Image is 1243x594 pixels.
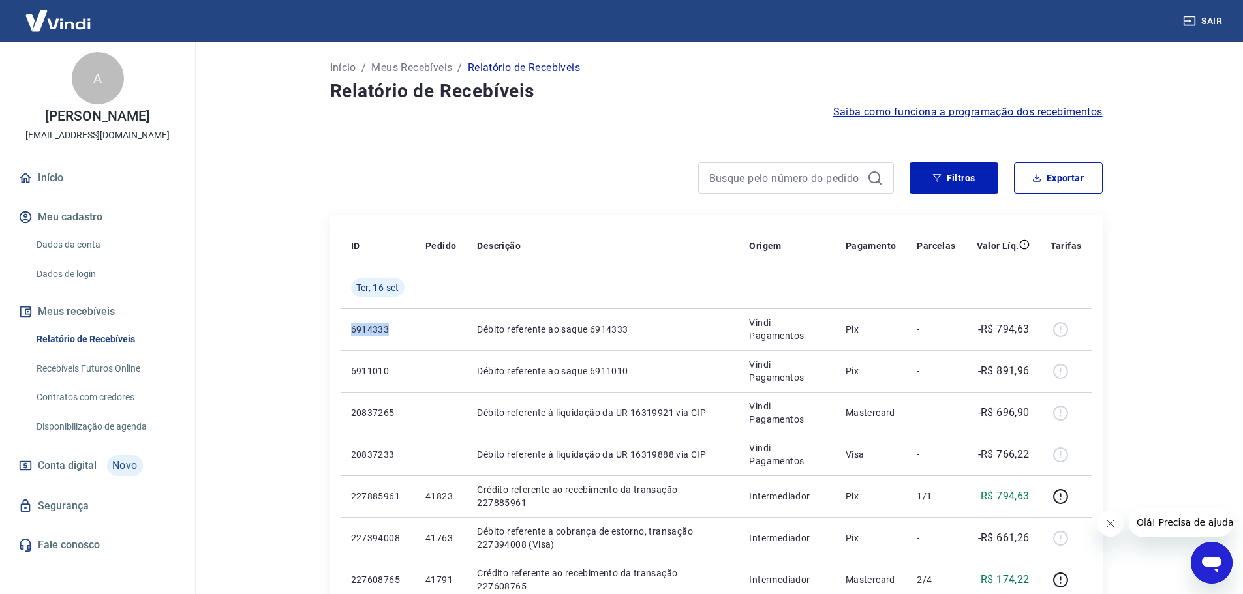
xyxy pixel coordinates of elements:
[425,573,456,586] p: 41791
[917,573,955,586] p: 2/4
[31,355,179,382] a: Recebíveis Futuros Online
[72,52,124,104] div: A
[1129,508,1233,537] iframe: Mensagem da empresa
[351,573,405,586] p: 227608765
[981,488,1030,504] p: R$ 794,63
[977,239,1019,252] p: Valor Líq.
[917,323,955,336] p: -
[25,128,170,142] p: [EMAIL_ADDRESS][DOMAIN_NAME]
[1014,162,1103,194] button: Exportar
[846,448,897,461] p: Visa
[1097,511,1124,537] iframe: Fechar mensagem
[38,456,97,475] span: Conta digital
[16,297,179,326] button: Meus recebíveis
[31,413,179,440] a: Disponibilização de agenda
[749,400,824,426] p: Vindi Pagamentos
[917,448,955,461] p: -
[846,239,897,252] p: Pagamento
[477,483,728,509] p: Crédito referente ao recebimento da transação 227885961
[330,60,356,76] a: Início
[833,104,1103,120] a: Saiba como funciona a programação dos recebimentos
[31,384,179,411] a: Contratos com credores
[917,406,955,419] p: -
[351,490,405,503] p: 227885961
[425,490,456,503] p: 41823
[749,573,824,586] p: Intermediador
[425,239,456,252] p: Pedido
[749,490,824,503] p: Intermediador
[749,358,824,384] p: Vindi Pagamentos
[1051,239,1082,252] p: Tarifas
[351,239,360,252] p: ID
[16,492,179,520] a: Segurança
[8,9,110,20] span: Olá! Precisa de ajuda?
[45,110,149,123] p: [PERSON_NAME]
[16,450,179,481] a: Conta digitalNovo
[1191,542,1233,584] iframe: Botão para abrir a janela de mensagens
[351,448,405,461] p: 20837233
[978,447,1030,462] p: -R$ 766,22
[31,231,179,258] a: Dados da conta
[910,162,998,194] button: Filtros
[917,239,955,252] p: Parcelas
[846,364,897,378] p: Pix
[477,567,728,593] p: Crédito referente ao recebimento da transação 227608765
[351,323,405,336] p: 6914333
[846,490,897,503] p: Pix
[351,364,405,378] p: 6911010
[31,326,179,353] a: Relatório de Recebíveis
[978,405,1030,421] p: -R$ 696,90
[330,78,1103,104] h4: Relatório de Recebíveis
[978,363,1030,379] p: -R$ 891,96
[749,239,781,252] p: Origem
[917,531,955,544] p: -
[356,281,399,294] span: Ter, 16 set
[846,531,897,544] p: Pix
[107,455,143,476] span: Novo
[846,406,897,419] p: Mastercard
[16,531,179,559] a: Fale conosco
[425,531,456,544] p: 41763
[477,323,728,336] p: Débito referente ao saque 6914333
[709,168,862,188] input: Busque pelo número do pedido
[477,364,728,378] p: Débito referente ao saque 6911010
[981,572,1030,587] p: R$ 174,22
[1180,9,1227,33] button: Sair
[16,1,100,40] img: Vindi
[371,60,452,76] a: Meus Recebíveis
[361,60,366,76] p: /
[978,530,1030,546] p: -R$ 661,26
[978,321,1030,337] p: -R$ 794,63
[468,60,580,76] p: Relatório de Recebíveis
[917,490,955,503] p: 1/1
[477,406,728,419] p: Débito referente à liquidação da UR 16319921 via CIP
[846,573,897,586] p: Mastercard
[749,531,824,544] p: Intermediador
[917,364,955,378] p: -
[351,531,405,544] p: 227394008
[31,261,179,288] a: Dados de login
[351,406,405,419] p: 20837265
[749,441,824,468] p: Vindi Pagamentos
[16,203,179,231] button: Meu cadastro
[16,164,179,192] a: Início
[477,448,728,461] p: Débito referente à liquidação da UR 16319888 via CIP
[477,525,728,551] p: Débito referente a cobrança de estorno, transação 227394008 (Visa)
[846,323,897,336] p: Pix
[749,316,824,342] p: Vindi Pagamentos
[457,60,462,76] p: /
[477,239,521,252] p: Descrição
